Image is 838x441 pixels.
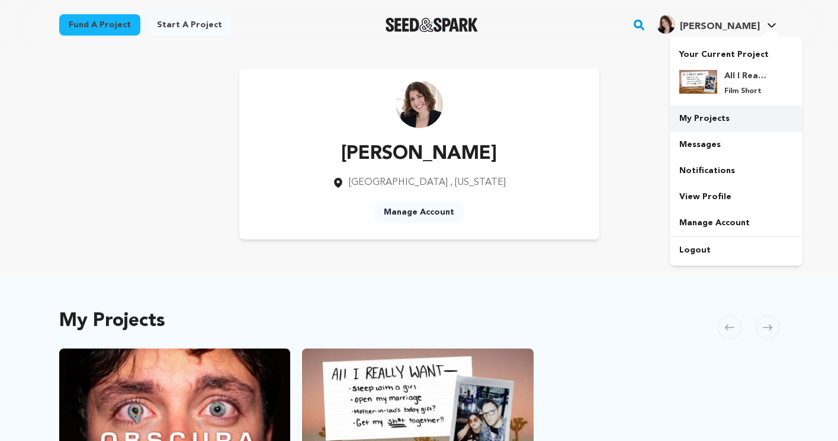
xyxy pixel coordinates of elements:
[670,158,802,184] a: Notifications
[670,237,802,263] a: Logout
[147,14,232,36] a: Start a project
[332,140,506,168] p: [PERSON_NAME]
[59,14,140,36] a: Fund a project
[670,132,802,158] a: Messages
[654,12,779,34] a: Paige F.'s Profile
[679,44,793,60] p: Your Current Project
[654,12,779,37] span: Paige F.'s Profile
[59,313,165,330] h2: My Projects
[374,202,464,223] a: Manage Account
[679,70,717,94] img: 27ccaeaaccb4124a.jpg
[679,44,793,106] a: Your Current Project All I Really Want Film Short
[670,210,802,236] a: Manage Account
[386,18,479,32] a: Seed&Spark Homepage
[670,106,802,132] a: My Projects
[724,70,767,82] h4: All I Really Want
[386,18,479,32] img: Seed&Spark Logo Dark Mode
[680,22,760,31] span: [PERSON_NAME]
[724,87,767,96] p: Film Short
[349,178,448,187] span: [GEOGRAPHIC_DATA]
[656,15,760,34] div: Paige F.'s Profile
[670,184,802,210] a: View Profile
[396,81,443,128] img: https://seedandspark-static.s3.us-east-2.amazonaws.com/images/User/002/090/219/medium/b971aacdc15...
[656,15,675,34] img: b971aacdc15c9227.jpg
[450,178,506,187] span: , [US_STATE]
